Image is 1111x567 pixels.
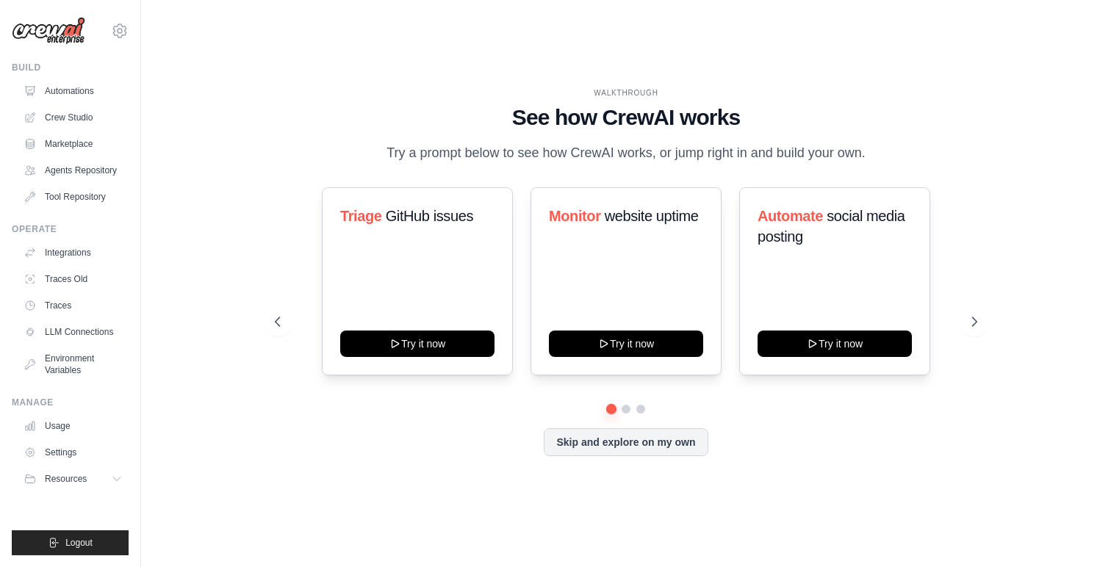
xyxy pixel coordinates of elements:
a: Marketplace [18,132,129,156]
a: Traces [18,294,129,317]
button: Try it now [340,331,495,357]
span: Monitor [549,208,601,224]
a: Tool Repository [18,185,129,209]
div: Manage [12,397,129,408]
span: website uptime [605,208,699,224]
a: Usage [18,414,129,438]
button: Try it now [758,331,912,357]
a: Agents Repository [18,159,129,182]
a: Traces Old [18,267,129,291]
span: Logout [65,537,93,549]
a: Integrations [18,241,129,264]
a: Automations [18,79,129,103]
p: Try a prompt below to see how CrewAI works, or jump right in and build your own. [379,142,873,164]
div: WALKTHROUGH [275,87,978,98]
div: Operate [12,223,129,235]
span: GitHub issues [385,208,472,224]
button: Try it now [549,331,703,357]
a: Settings [18,441,129,464]
img: Logo [12,17,85,45]
span: Automate [758,208,823,224]
span: social media posting [758,208,905,245]
button: Skip and explore on my own [544,428,708,456]
button: Resources [18,467,129,491]
a: LLM Connections [18,320,129,344]
span: Triage [340,208,382,224]
span: Resources [45,473,87,485]
div: Build [12,62,129,73]
a: Environment Variables [18,347,129,382]
button: Logout [12,530,129,555]
h1: See how CrewAI works [275,104,978,131]
a: Crew Studio [18,106,129,129]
